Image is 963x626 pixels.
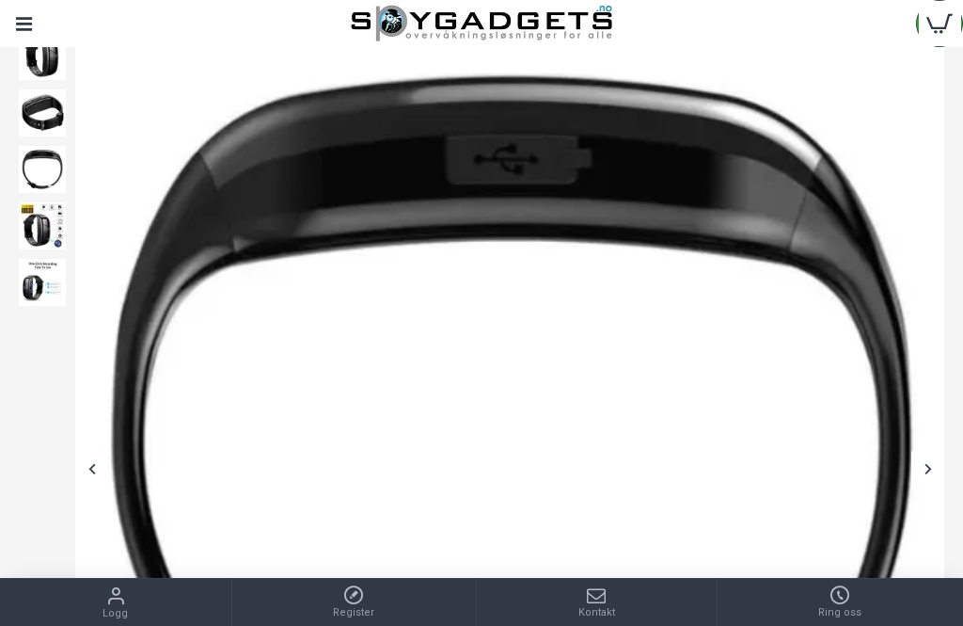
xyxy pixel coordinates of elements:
[19,33,66,80] img: Spionkamera med lydopptaker i armbåndsklokke
[19,259,66,306] img: Spionkamera med lydopptaker i armbåndsklokke
[578,605,615,621] span: Kontakt
[333,605,374,621] span: Register
[232,579,477,626] a: Register
[351,5,612,42] img: SpyGadgets.no
[818,605,861,621] span: Ring oss
[103,606,128,622] span: Logg
[19,89,66,136] img: Spionkamera med lydopptaker i armbåndsklokke
[477,579,717,626] a: Kontakt
[19,202,66,249] img: Spionkamera med lydopptaker i armbåndsklokke
[19,146,66,193] img: Spionkamera med lydopptaker i armbåndsklokke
